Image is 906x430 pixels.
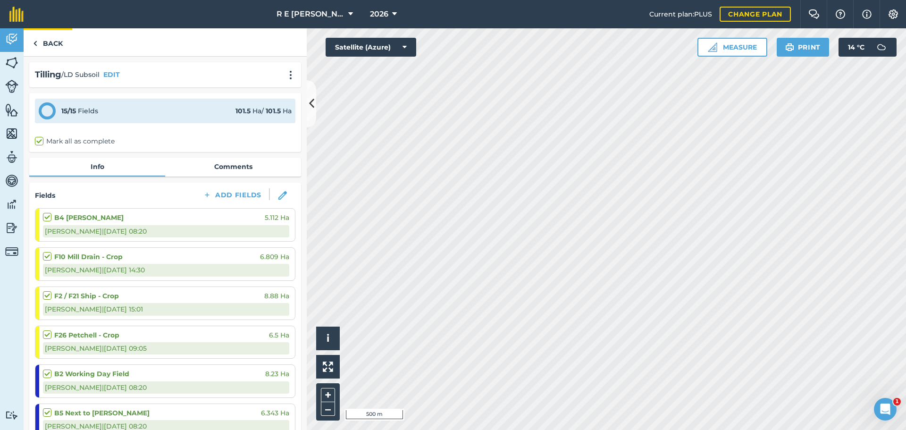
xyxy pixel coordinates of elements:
img: Four arrows, one pointing top left, one top right, one bottom right and the last bottom left [323,362,333,372]
img: svg+xml;base64,PHN2ZyB4bWxucz0iaHR0cDovL3d3dy53My5vcmcvMjAwMC9zdmciIHdpZHRoPSIyMCIgaGVpZ2h0PSIyNC... [285,70,296,80]
span: 8.88 Ha [264,291,289,301]
strong: B4 [PERSON_NAME] [54,212,124,223]
div: Ha / Ha [235,106,292,116]
label: Mark all as complete [35,136,115,146]
iframe: Intercom live chat [874,398,897,421]
button: EDIT [103,69,120,80]
strong: B5 Next to [PERSON_NAME] [54,408,150,418]
img: svg+xml;base64,PD94bWwgdmVyc2lvbj0iMS4wIiBlbmNvZGluZz0idXRmLTgiPz4KPCEtLSBHZW5lcmF0b3I6IEFkb2JlIE... [5,32,18,46]
img: svg+xml;base64,PHN2ZyB4bWxucz0iaHR0cDovL3d3dy53My5vcmcvMjAwMC9zdmciIHdpZHRoPSIxNyIgaGVpZ2h0PSIxNy... [862,8,872,20]
img: Ruler icon [708,42,717,52]
span: 6.809 Ha [260,252,289,262]
img: svg+xml;base64,PD94bWwgdmVyc2lvbj0iMS4wIiBlbmNvZGluZz0idXRmLTgiPz4KPCEtLSBHZW5lcmF0b3I6IEFkb2JlIE... [5,174,18,188]
h4: Fields [35,190,55,201]
h2: Tilling [35,68,61,82]
a: Comments [165,158,301,176]
strong: F2 / F21 Ship - Crop [54,291,119,301]
img: svg+xml;base64,PHN2ZyB3aWR0aD0iMTgiIGhlaWdodD0iMTgiIHZpZXdCb3g9IjAgMCAxOCAxOCIgZmlsbD0ibm9uZSIgeG... [278,191,287,200]
div: [PERSON_NAME] | [DATE] 08:20 [43,225,289,237]
div: [PERSON_NAME] | [DATE] 09:05 [43,342,289,354]
img: svg+xml;base64,PHN2ZyB4bWxucz0iaHR0cDovL3d3dy53My5vcmcvMjAwMC9zdmciIHdpZHRoPSIxOSIgaGVpZ2h0PSIyNC... [785,42,794,53]
button: 14 °C [839,38,897,57]
span: i [327,332,329,344]
button: + [321,388,335,402]
span: Current plan : PLUS [649,9,712,19]
strong: B2 Working Day Field [54,369,129,379]
img: svg+xml;base64,PD94bWwgdmVyc2lvbj0iMS4wIiBlbmNvZGluZz0idXRmLTgiPz4KPCEtLSBHZW5lcmF0b3I6IEFkb2JlIE... [5,150,18,164]
span: 2026 [370,8,388,20]
img: svg+xml;base64,PHN2ZyB4bWxucz0iaHR0cDovL3d3dy53My5vcmcvMjAwMC9zdmciIHdpZHRoPSI1NiIgaGVpZ2h0PSI2MC... [5,103,18,117]
strong: F26 Petchell - Crop [54,330,119,340]
span: 14 ° C [848,38,864,57]
strong: 15 / 15 [61,107,76,115]
a: Change plan [720,7,791,22]
img: Two speech bubbles overlapping with the left bubble in the forefront [808,9,820,19]
img: svg+xml;base64,PHN2ZyB4bWxucz0iaHR0cDovL3d3dy53My5vcmcvMjAwMC9zdmciIHdpZHRoPSI1NiIgaGVpZ2h0PSI2MC... [5,56,18,70]
img: svg+xml;base64,PD94bWwgdmVyc2lvbj0iMS4wIiBlbmNvZGluZz0idXRmLTgiPz4KPCEtLSBHZW5lcmF0b3I6IEFkb2JlIE... [5,80,18,93]
span: 6.5 Ha [269,330,289,340]
div: [PERSON_NAME] | [DATE] 08:20 [43,381,289,394]
img: svg+xml;base64,PD94bWwgdmVyc2lvbj0iMS4wIiBlbmNvZGluZz0idXRmLTgiPz4KPCEtLSBHZW5lcmF0b3I6IEFkb2JlIE... [5,197,18,211]
button: Measure [697,38,767,57]
div: [PERSON_NAME] | [DATE] 15:01 [43,303,289,315]
span: 5.112 Ha [265,212,289,223]
span: 8.23 Ha [265,369,289,379]
a: Info [29,158,165,176]
button: – [321,402,335,416]
img: fieldmargin Logo [9,7,24,22]
img: svg+xml;base64,PHN2ZyB4bWxucz0iaHR0cDovL3d3dy53My5vcmcvMjAwMC9zdmciIHdpZHRoPSI1NiIgaGVpZ2h0PSI2MC... [5,126,18,141]
div: [PERSON_NAME] | [DATE] 14:30 [43,264,289,276]
button: Print [777,38,830,57]
img: svg+xml;base64,PHN2ZyB4bWxucz0iaHR0cDovL3d3dy53My5vcmcvMjAwMC9zdmciIHdpZHRoPSI5IiBoZWlnaHQ9IjI0Ii... [33,38,37,49]
span: 6.343 Ha [261,408,289,418]
img: svg+xml;base64,PD94bWwgdmVyc2lvbj0iMS4wIiBlbmNvZGluZz0idXRmLTgiPz4KPCEtLSBHZW5lcmF0b3I6IEFkb2JlIE... [872,38,891,57]
div: Fields [61,106,98,116]
button: Add Fields [195,188,269,202]
strong: 101.5 [235,107,251,115]
img: A cog icon [888,9,899,19]
button: i [316,327,340,350]
strong: 101.5 [266,107,281,115]
a: Back [24,28,72,56]
span: / LD Subsoil [61,69,100,80]
span: R E [PERSON_NAME] [277,8,344,20]
img: svg+xml;base64,PD94bWwgdmVyc2lvbj0iMS4wIiBlbmNvZGluZz0idXRmLTgiPz4KPCEtLSBHZW5lcmF0b3I6IEFkb2JlIE... [5,221,18,235]
img: svg+xml;base64,PD94bWwgdmVyc2lvbj0iMS4wIiBlbmNvZGluZz0idXRmLTgiPz4KPCEtLSBHZW5lcmF0b3I6IEFkb2JlIE... [5,411,18,420]
img: svg+xml;base64,PD94bWwgdmVyc2lvbj0iMS4wIiBlbmNvZGluZz0idXRmLTgiPz4KPCEtLSBHZW5lcmF0b3I6IEFkb2JlIE... [5,245,18,258]
img: A question mark icon [835,9,846,19]
span: 1 [893,398,901,405]
button: Satellite (Azure) [326,38,416,57]
strong: F10 Mill Drain - Crop [54,252,123,262]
